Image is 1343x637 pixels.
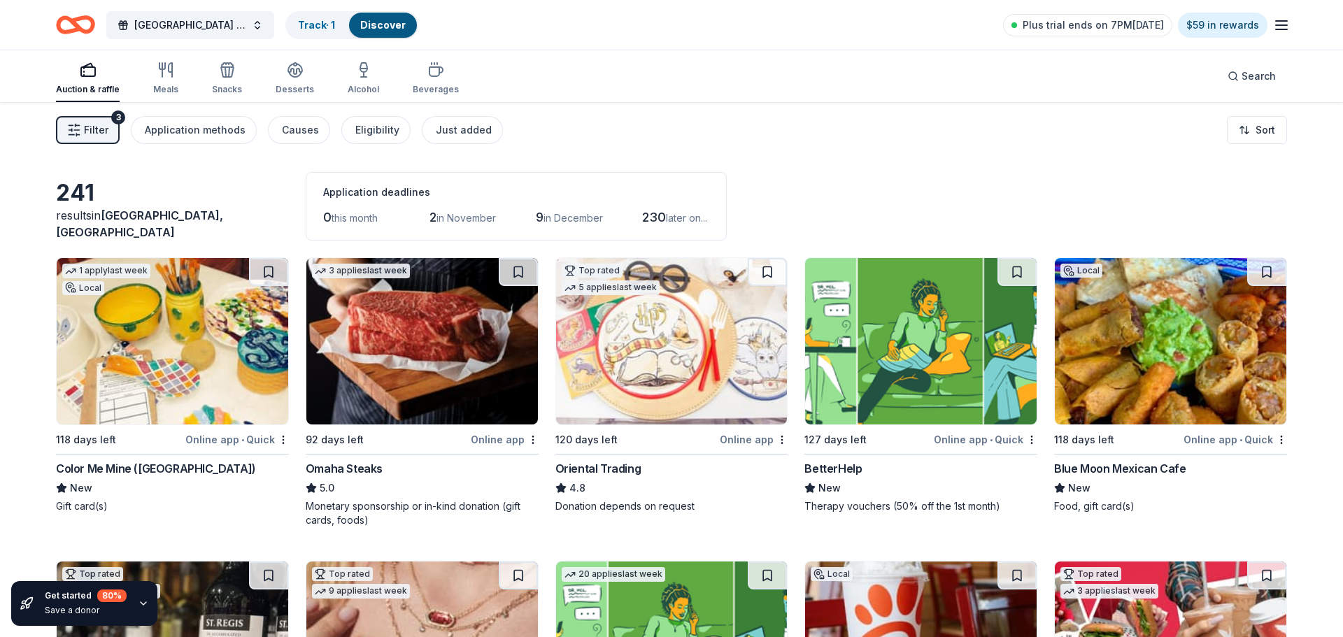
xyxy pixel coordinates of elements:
[56,208,223,239] span: in
[131,116,257,144] button: Application methods
[323,210,332,224] span: 0
[298,19,335,31] a: Track· 1
[1054,460,1186,477] div: Blue Moon Mexican Cafe
[312,567,373,581] div: Top rated
[804,431,867,448] div: 127 days left
[153,56,178,102] button: Meals
[276,56,314,102] button: Desserts
[1178,13,1267,38] a: $59 in rewards
[56,56,120,102] button: Auction & raffle
[185,431,289,448] div: Online app Quick
[720,431,788,448] div: Online app
[57,258,288,424] img: Image for Color Me Mine (Ridgewood)
[306,258,538,424] img: Image for Omaha Steaks
[56,8,95,41] a: Home
[45,589,127,602] div: Get started
[666,212,707,224] span: later on...
[562,264,623,278] div: Top rated
[56,208,223,239] span: [GEOGRAPHIC_DATA], [GEOGRAPHIC_DATA]
[413,56,459,102] button: Beverages
[1023,17,1164,34] span: Plus trial ends on 7PM[DATE]
[306,499,539,527] div: Monetary sponsorship or in-kind donation (gift cards, foods)
[562,567,665,582] div: 20 applies last week
[56,460,256,477] div: Color Me Mine ([GEOGRAPHIC_DATA])
[56,84,120,95] div: Auction & raffle
[56,116,120,144] button: Filter3
[56,431,116,448] div: 118 days left
[1242,68,1276,85] span: Search
[422,116,503,144] button: Just added
[106,11,274,39] button: [GEOGRAPHIC_DATA] Graduation Ball/Annual Fashion Show 2026
[241,434,244,445] span: •
[1060,584,1158,599] div: 3 applies last week
[436,122,492,138] div: Just added
[543,212,603,224] span: in December
[804,499,1037,513] div: Therapy vouchers (50% off the 1st month)
[145,122,246,138] div: Application methods
[45,605,127,616] div: Save a donor
[990,434,993,445] span: •
[268,116,330,144] button: Causes
[323,184,709,201] div: Application deadlines
[413,84,459,95] div: Beverages
[1216,62,1287,90] button: Search
[556,258,788,424] img: Image for Oriental Trading
[436,212,496,224] span: in November
[56,257,289,513] a: Image for Color Me Mine (Ridgewood)1 applylast weekLocal118 days leftOnline app•QuickColor Me Min...
[555,460,641,477] div: Oriental Trading
[1256,122,1275,138] span: Sort
[355,122,399,138] div: Eligibility
[1060,567,1121,581] div: Top rated
[642,210,666,224] span: 230
[360,19,406,31] a: Discover
[555,431,618,448] div: 120 days left
[111,110,125,124] div: 3
[312,264,410,278] div: 3 applies last week
[56,179,289,207] div: 241
[62,567,123,581] div: Top rated
[562,280,660,295] div: 5 applies last week
[1239,434,1242,445] span: •
[212,84,242,95] div: Snacks
[1054,431,1114,448] div: 118 days left
[1184,431,1287,448] div: Online app Quick
[804,257,1037,513] a: Image for BetterHelp127 days leftOnline app•QuickBetterHelpNewTherapy vouchers (50% off the 1st m...
[1055,258,1286,424] img: Image for Blue Moon Mexican Cafe
[1227,116,1287,144] button: Sort
[569,480,585,496] span: 4.8
[306,257,539,527] a: Image for Omaha Steaks 3 applieslast week92 days leftOnline appOmaha Steaks5.0Monetary sponsorshi...
[97,589,127,602] div: 80 %
[804,460,862,477] div: BetterHelp
[1054,499,1287,513] div: Food, gift card(s)
[84,122,108,138] span: Filter
[134,17,246,34] span: [GEOGRAPHIC_DATA] Graduation Ball/Annual Fashion Show 2026
[153,84,178,95] div: Meals
[1054,257,1287,513] a: Image for Blue Moon Mexican CafeLocal118 days leftOnline app•QuickBlue Moon Mexican CafeNewFood, ...
[555,257,788,513] a: Image for Oriental TradingTop rated5 applieslast week120 days leftOnline appOriental Trading4.8Do...
[306,460,383,477] div: Omaha Steaks
[62,281,104,295] div: Local
[212,56,242,102] button: Snacks
[62,264,150,278] div: 1 apply last week
[332,212,378,224] span: this month
[1068,480,1090,496] span: New
[805,258,1037,424] img: Image for BetterHelp
[811,567,853,581] div: Local
[312,584,410,599] div: 9 applies last week
[1003,14,1172,36] a: Plus trial ends on 7PM[DATE]
[285,11,418,39] button: Track· 1Discover
[341,116,411,144] button: Eligibility
[320,480,334,496] span: 5.0
[934,431,1037,448] div: Online app Quick
[555,499,788,513] div: Donation depends on request
[276,84,314,95] div: Desserts
[306,431,364,448] div: 92 days left
[429,210,436,224] span: 2
[1060,264,1102,278] div: Local
[818,480,841,496] span: New
[348,84,379,95] div: Alcohol
[70,480,92,496] span: New
[282,122,319,138] div: Causes
[56,207,289,241] div: results
[348,56,379,102] button: Alcohol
